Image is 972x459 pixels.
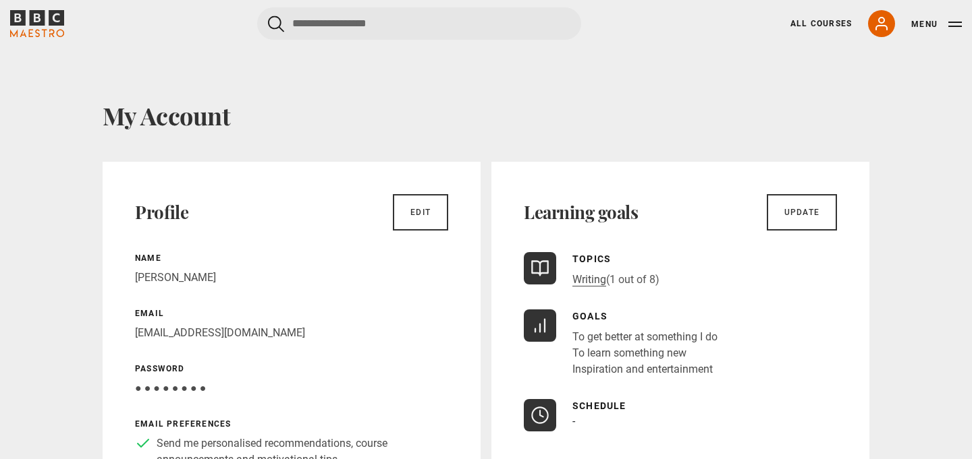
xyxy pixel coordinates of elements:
[572,272,659,288] p: (1 out of 8)
[135,325,448,341] p: [EMAIL_ADDRESS][DOMAIN_NAME]
[268,16,284,32] button: Submit the search query
[135,202,188,223] h2: Profile
[135,252,448,264] p: Name
[572,415,575,427] span: -
[257,7,581,40] input: Search
[572,309,718,324] p: Goals
[393,194,448,231] a: Edit
[135,307,448,319] p: Email
[135,270,448,286] p: [PERSON_NAME]
[135,418,448,430] p: Email preferences
[135,381,206,394] span: ● ● ● ● ● ● ● ●
[572,329,718,345] li: To get better at something I do
[135,363,448,375] p: Password
[767,194,837,231] a: Update
[572,273,606,286] a: Writing
[10,10,64,37] svg: BBC Maestro
[572,345,718,361] li: To learn something new
[572,399,626,413] p: Schedule
[911,18,962,31] button: Toggle navigation
[790,18,852,30] a: All Courses
[572,252,659,266] p: Topics
[572,361,718,377] li: Inspiration and entertainment
[103,101,869,129] h1: My Account
[524,202,638,223] h2: Learning goals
